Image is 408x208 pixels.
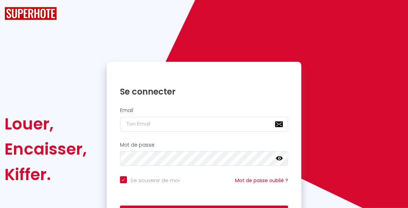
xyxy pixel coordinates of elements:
div: Kiffer. [5,162,87,187]
h1: Se connecter [120,86,288,97]
h2: Mot de passe [120,142,288,148]
div: Louer, [5,111,87,136]
input: Ton Email [120,117,288,132]
img: SuperHote logo [5,7,57,20]
h2: Email [120,107,288,113]
a: Mot de passe oublié ? [235,177,288,184]
div: Encaisser, [5,136,87,162]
